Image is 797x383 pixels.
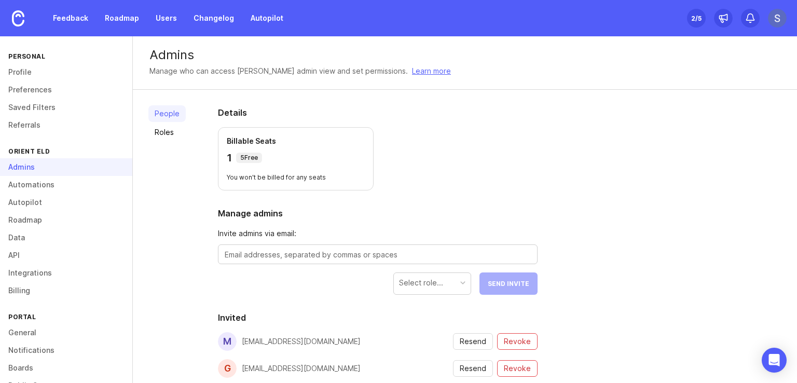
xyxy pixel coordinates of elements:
img: Canny Home [12,10,24,26]
a: Roles [148,124,186,141]
a: Feedback [47,9,94,28]
a: Learn more [412,65,451,77]
p: Billable Seats [227,136,365,146]
h2: Manage admins [218,207,538,220]
a: People [148,105,186,122]
p: 5 Free [240,154,258,162]
div: Open Intercom Messenger [762,348,787,373]
div: 2 /5 [691,11,702,25]
button: resend [453,333,493,350]
a: Roadmap [99,9,145,28]
span: Revoke [504,363,531,374]
button: revoke [497,333,538,350]
p: 1 [227,151,232,165]
p: You won't be billed for any seats [227,173,365,182]
h2: Details [218,106,538,119]
span: Resend [460,336,486,347]
button: resend [453,360,493,377]
span: Invite admins via email: [218,228,538,239]
div: [EMAIL_ADDRESS][DOMAIN_NAME] [242,365,361,372]
a: Changelog [187,9,240,28]
div: Select role... [399,277,443,289]
h2: Invited [218,311,538,324]
div: m [218,332,237,351]
div: Admins [149,49,780,61]
a: Users [149,9,183,28]
span: Revoke [504,336,531,347]
a: Autopilot [244,9,290,28]
div: Manage who can access [PERSON_NAME] admin view and set permissions. [149,65,408,77]
img: Stas Ityakin [768,9,787,28]
div: [EMAIL_ADDRESS][DOMAIN_NAME] [242,338,361,345]
div: g [218,359,237,378]
button: revoke [497,360,538,377]
button: 2/5 [687,9,706,28]
span: Resend [460,363,486,374]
